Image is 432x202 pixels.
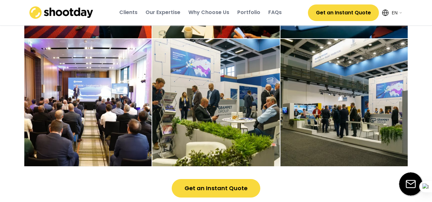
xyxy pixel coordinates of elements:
div: Why Choose Us [188,9,229,16]
button: Get an Instant Quote [172,179,260,198]
img: Event-image-1%20%E2%80%93%2028.webp [152,39,280,166]
img: email-icon%20%281%29.svg [399,172,422,196]
img: Event-image-1%20%E2%80%93%2029.webp [280,39,408,166]
div: Portfolio [237,9,260,16]
img: shootday_logo.png [29,6,93,19]
div: FAQs [268,9,282,16]
button: Get an Instant Quote [308,4,379,21]
img: Icon%20feather-globe%20%281%29.svg [382,10,389,16]
div: Clients [119,9,137,16]
img: Event-image-1%20%E2%80%93%2024.webp [24,39,152,166]
div: Our Expertise [145,9,180,16]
